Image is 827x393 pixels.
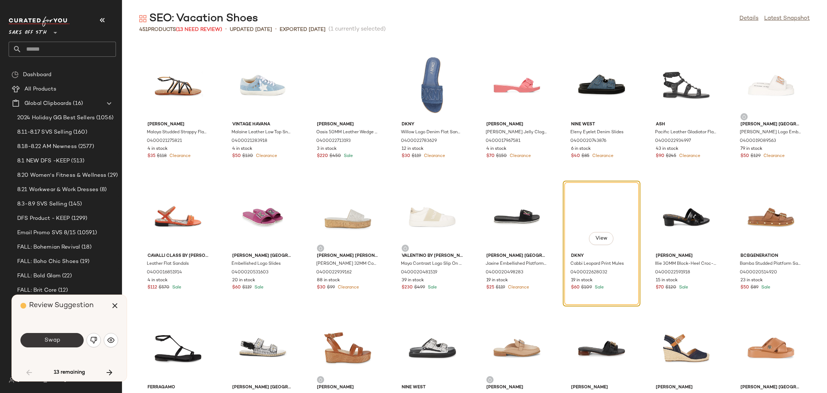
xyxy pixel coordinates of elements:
[98,186,107,194] span: (8)
[570,261,624,267] span: Cabbi Leopard Print Mules
[678,154,700,158] span: Clearance
[316,138,351,144] span: 0400022713193
[17,258,79,266] span: FALL: Boho Chic Shoes
[422,154,445,158] span: Clearance
[650,183,723,250] img: 0400022591918_BLACK
[650,315,723,382] img: 0400020836168_MEDIUMBLUE
[318,378,323,382] img: svg%3e
[316,261,377,267] span: [PERSON_NAME] 32MM Cork Sole Sandals
[148,285,157,291] span: $112
[9,24,47,37] span: Saks OFF 5TH
[232,129,293,136] span: Malaine Leather Low Top Sneakers
[327,285,335,291] span: $99
[311,315,384,382] img: 0400022580313_MEDIUMBROWN
[44,337,60,344] span: Swap
[29,302,94,309] span: Review Suggestion
[401,269,437,276] span: 0400020481519
[232,285,241,291] span: $60
[24,85,56,93] span: All Products
[139,27,148,32] span: 451
[656,146,678,152] span: 43 in stock
[595,236,607,241] span: View
[426,285,437,290] span: Sale
[740,153,749,159] span: $50
[148,146,168,152] span: 4 in stock
[142,52,214,119] img: 0400021275821_BLACK
[79,258,90,266] span: (19)
[401,129,462,136] span: Willow Logo Denim Flat Sandals
[656,253,717,259] span: [PERSON_NAME]
[481,183,553,250] img: 0400020498283_BLACK
[486,384,547,391] span: [PERSON_NAME]
[317,277,340,284] span: 88 in stock
[230,26,272,33] p: updated [DATE]
[506,285,529,290] span: Clearance
[317,253,378,259] span: [PERSON_NAME] [PERSON_NAME]
[481,52,553,119] img: 0400017967581_DRAGONFRUIT
[139,26,222,33] div: Products
[656,384,717,391] span: [PERSON_NAME]
[402,146,424,152] span: 12 in stock
[225,25,227,34] span: •
[751,153,761,159] span: $129
[254,154,277,158] span: Clearance
[740,146,762,152] span: 79 in stock
[142,183,214,250] img: 0400016851914_ORANGE
[148,121,209,128] span: [PERSON_NAME]
[486,261,547,267] span: Jaxine Embellished Platform Slides
[764,14,810,23] a: Latest Snapshot
[740,261,801,267] span: Bamba Studded Platform Sandals
[232,253,293,259] span: [PERSON_NAME] [GEOGRAPHIC_DATA]
[95,114,113,122] span: (1056)
[317,146,337,152] span: 3 in stock
[565,315,638,382] img: 0400022577153_BLACK
[735,52,807,119] img: 0400019089563_BRIGHTWHITE
[496,153,507,159] span: $150
[11,71,19,78] img: svg%3e
[17,157,70,165] span: 8.1 NEW DFS -KEEP
[565,52,638,119] img: 0400020743876_MEDIUMBLUE
[318,246,323,250] img: svg%3e
[90,337,97,344] img: svg%3e
[402,253,463,259] span: Valentino by [PERSON_NAME]
[171,285,181,290] span: Sale
[486,146,506,152] span: 4 in stock
[401,138,437,144] span: 0400022783629
[666,153,676,159] span: $245
[226,52,299,119] img: 0400021283918_BLUE
[24,100,71,108] span: Global Clipboards
[486,121,547,128] span: [PERSON_NAME]
[655,261,716,267] span: Illie 30MM Block-Heel Croc-Embossed Sandals
[336,285,359,290] span: Clearance
[414,285,425,291] span: $499
[740,277,763,284] span: 23 in stock
[486,269,523,276] span: 0400020498283
[735,183,807,250] img: 0400020514920
[176,27,222,32] span: (13 Need Review)
[589,232,613,245] button: View
[148,253,209,259] span: Cavalli Class by [PERSON_NAME]
[17,214,70,223] span: DFS Product - KEEP
[317,153,328,159] span: $220
[486,253,547,259] span: [PERSON_NAME] [GEOGRAPHIC_DATA]
[486,138,520,144] span: 0400017967581
[571,153,580,159] span: $40
[226,183,299,250] img: 0400020531603
[655,138,691,144] span: 0400022934997
[656,285,664,291] span: $70
[107,337,115,344] img: svg%3e
[280,26,326,33] p: Exported [DATE]
[275,25,277,34] span: •
[742,115,746,119] img: svg%3e
[762,154,785,158] span: Clearance
[232,138,267,144] span: 0400021283918
[740,138,776,144] span: 0400019089563
[168,154,191,158] span: Clearance
[316,269,352,276] span: 0400022939162
[330,153,341,159] span: $450
[147,261,189,267] span: Leather Flat Sandals
[147,269,182,276] span: 0400016851914
[486,129,547,136] span: [PERSON_NAME] Jelly Clog Sandals
[242,285,252,291] span: $119
[17,171,106,180] span: 8.20 Women's Fitness & Wellness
